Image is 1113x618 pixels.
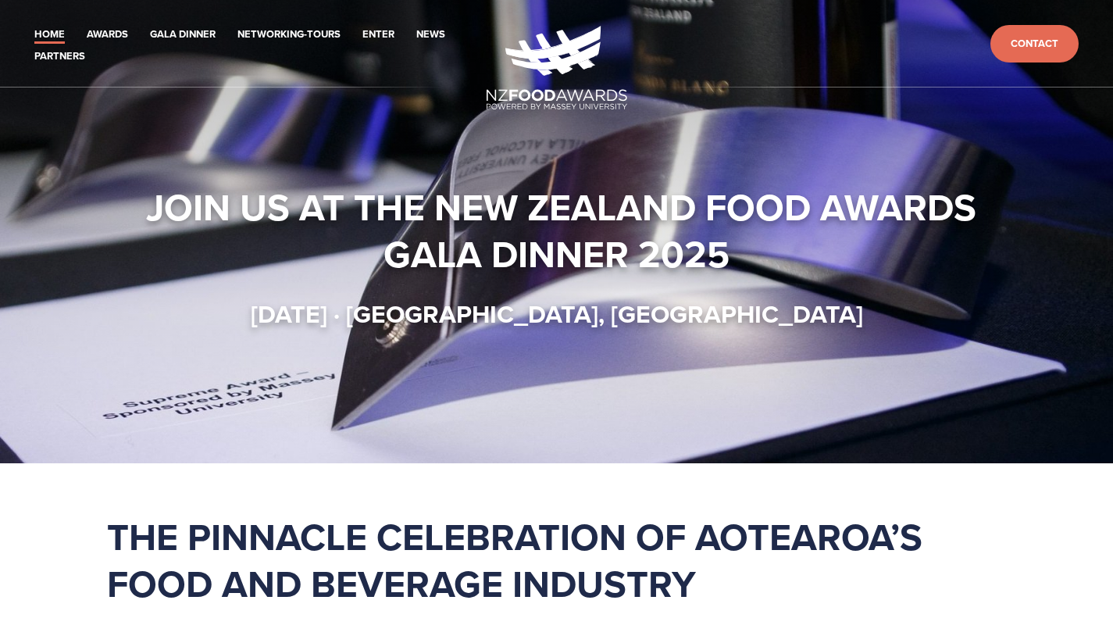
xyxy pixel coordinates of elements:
[146,180,986,281] strong: Join us at the New Zealand Food Awards Gala Dinner 2025
[150,26,216,44] a: Gala Dinner
[87,26,128,44] a: Awards
[251,295,863,332] strong: [DATE] · [GEOGRAPHIC_DATA], [GEOGRAPHIC_DATA]
[416,26,445,44] a: News
[990,25,1079,63] a: Contact
[362,26,394,44] a: Enter
[34,26,65,44] a: Home
[34,48,85,66] a: Partners
[237,26,341,44] a: Networking-Tours
[107,513,1007,607] h1: The pinnacle celebration of Aotearoa’s food and beverage industry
